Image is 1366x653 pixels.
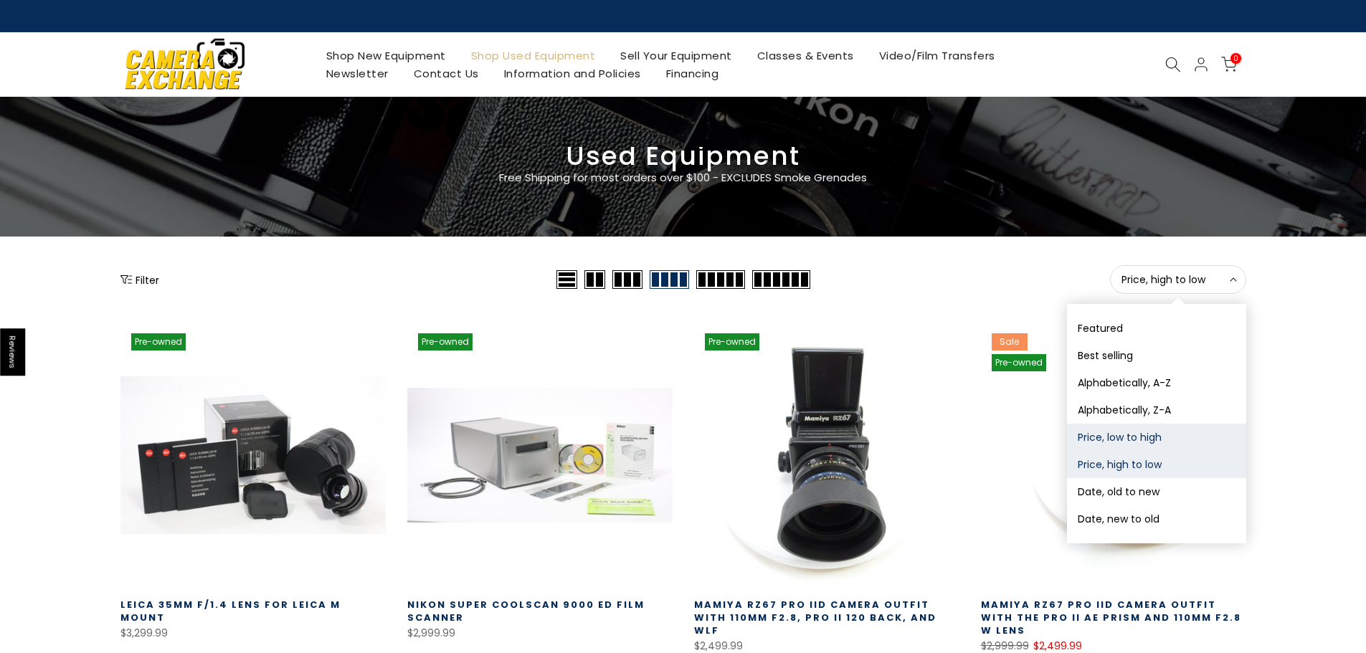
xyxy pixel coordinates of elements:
[653,65,731,82] a: Financing
[1067,315,1246,342] button: Featured
[1230,53,1241,64] span: 0
[120,598,341,624] a: Leica 35mm f/1.4 Lens for Leica M Mount
[401,65,491,82] a: Contact Us
[981,598,1241,637] a: Mamiya RZ67 Pro IID Camera Outfit with the Pro II AE Prism and 110MM F2.8 W Lens
[407,598,645,624] a: Nikon Super Coolscan 9000 ED Film Scanner
[1221,57,1237,72] a: 0
[120,147,1246,166] h3: Used Equipment
[981,639,1029,653] del: $2,999.99
[866,47,1007,65] a: Video/Film Transfers
[491,65,653,82] a: Information and Policies
[407,624,673,642] div: $2,999.99
[313,65,401,82] a: Newsletter
[120,624,386,642] div: $3,299.99
[744,47,866,65] a: Classes & Events
[1067,396,1246,424] button: Alphabetically, Z-A
[1067,478,1246,505] button: Date, old to new
[414,169,952,186] p: Free Shipping for most orders over $100 - EXCLUDES Smoke Grenades
[120,272,159,287] button: Show filters
[1110,265,1246,294] button: Price, high to low
[1067,424,1246,451] button: Price, low to high
[1067,451,1246,478] button: Price, high to low
[458,47,608,65] a: Shop Used Equipment
[1067,505,1246,533] button: Date, new to old
[1067,342,1246,369] button: Best selling
[1067,369,1246,396] button: Alphabetically, A-Z
[1121,273,1235,286] span: Price, high to low
[608,47,745,65] a: Sell Your Equipment
[313,47,458,65] a: Shop New Equipment
[694,598,936,637] a: Mamiya RZ67 Pro IID Camera Outfit with 110MM F2.8, Pro II 120 Back, and WLF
